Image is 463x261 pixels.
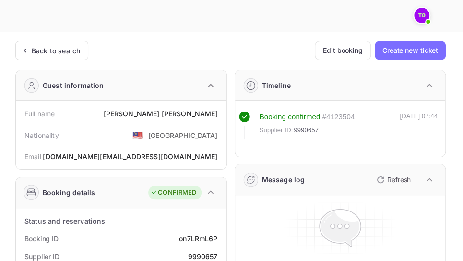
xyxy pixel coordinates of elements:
div: on7LRmL6P [179,234,217,244]
div: Booking details [43,187,95,198]
div: [DATE] 07:44 [400,112,438,139]
div: Guest information [43,80,104,90]
div: Email [24,151,41,162]
span: 9990657 [294,125,319,135]
button: Edit booking [315,41,371,60]
div: Booking ID [24,234,59,244]
div: Back to search [32,46,80,56]
img: Traveloka3PS 02 [414,8,429,23]
span: Supplier ID: [260,125,293,135]
div: # 4123504 [322,112,355,123]
div: Nationality [24,130,59,140]
div: Booking confirmed [260,112,321,123]
button: Create new ticket [375,41,446,60]
span: United States [132,126,143,144]
div: [GEOGRAPHIC_DATA] [148,130,218,140]
div: Full name [24,109,55,119]
div: [DOMAIN_NAME][EMAIL_ADDRESS][DOMAIN_NAME] [43,151,217,162]
div: Message log [262,174,305,185]
div: Status and reservations [24,216,105,226]
p: Refresh [387,174,411,185]
div: CONFIRMED [151,188,196,198]
div: Timeline [262,80,291,90]
button: Refresh [371,172,415,187]
div: [PERSON_NAME] [PERSON_NAME] [103,109,217,119]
